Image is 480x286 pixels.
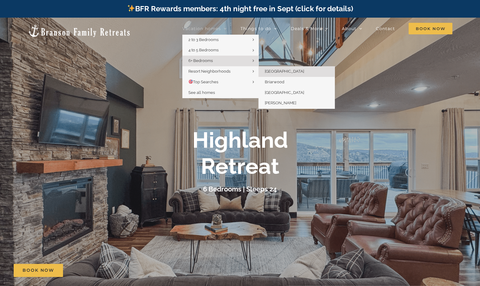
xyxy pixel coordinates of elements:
[182,66,258,77] a: Resort Neighborhoods
[182,35,258,45] a: 2 to 3 Bedrooms
[188,48,219,52] span: 4 to 5 Bedrooms
[203,185,277,193] h3: 6 Bedrooms | Sleeps 24
[342,22,362,35] a: About
[188,58,213,63] span: 6+ Bedrooms
[182,26,221,31] span: Vacation homes
[342,26,356,31] span: About
[182,22,227,35] a: Vacation homes
[188,37,219,42] span: 2 to 3 Bedrooms
[182,22,452,35] nav: Main Menu
[182,77,258,88] a: 🎯Top Searches
[127,4,353,13] a: BFR Rewards members: 4th night free in Sept (click for details)
[265,101,296,105] span: [PERSON_NAME]
[290,22,328,35] a: Deals & More
[28,24,131,38] img: Branson Family Retreats Logo
[182,88,258,98] a: See all homes
[188,69,230,74] span: Resort Neighborhoods
[265,69,304,74] span: [GEOGRAPHIC_DATA]
[240,22,277,35] a: Things to do
[376,22,395,35] a: Contact
[408,23,452,34] span: Book Now
[182,56,258,66] a: 6+ Bedrooms
[258,98,335,109] a: [PERSON_NAME]
[188,90,215,95] span: See all homes
[23,268,54,273] span: Book Now
[290,26,322,31] span: Deals & More
[265,80,284,84] span: Briarwood
[182,45,258,56] a: 4 to 5 Bedrooms
[258,88,335,98] a: [GEOGRAPHIC_DATA]
[376,26,395,31] span: Contact
[265,90,304,95] span: [GEOGRAPHIC_DATA]
[14,264,63,277] a: Book Now
[189,80,193,84] img: 🎯
[258,77,335,88] a: Briarwood
[192,127,288,179] b: Highland Retreat
[128,5,135,12] img: ✨
[258,66,335,77] a: [GEOGRAPHIC_DATA]
[240,26,271,31] span: Things to do
[188,80,218,84] span: Top Searches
